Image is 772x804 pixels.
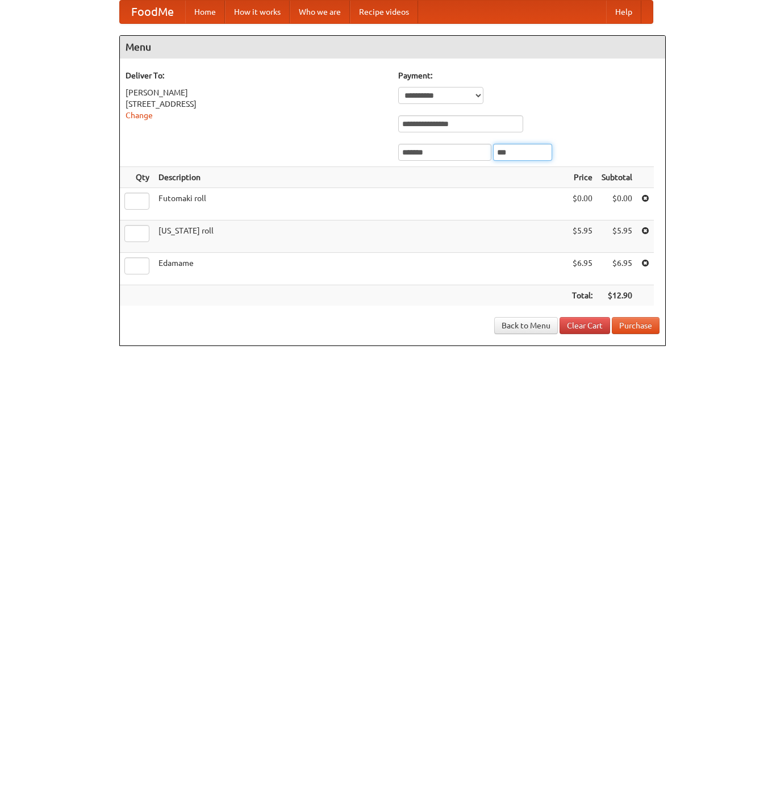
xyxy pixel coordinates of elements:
div: [PERSON_NAME] [126,87,387,98]
th: Total: [567,285,597,306]
td: [US_STATE] roll [154,220,567,253]
a: Home [185,1,225,23]
div: [STREET_ADDRESS] [126,98,387,110]
a: Back to Menu [494,317,558,334]
th: Price [567,167,597,188]
h5: Payment: [398,70,660,81]
td: $0.00 [567,188,597,220]
a: How it works [225,1,290,23]
a: Change [126,111,153,120]
a: Clear Cart [560,317,610,334]
td: Futomaki roll [154,188,567,220]
th: Qty [120,167,154,188]
th: Description [154,167,567,188]
td: $5.95 [567,220,597,253]
td: $5.95 [597,220,637,253]
td: $6.95 [597,253,637,285]
th: $12.90 [597,285,637,306]
h4: Menu [120,36,665,59]
th: Subtotal [597,167,637,188]
a: Help [606,1,641,23]
td: $6.95 [567,253,597,285]
button: Purchase [612,317,660,334]
a: Who we are [290,1,350,23]
td: Edamame [154,253,567,285]
a: FoodMe [120,1,185,23]
h5: Deliver To: [126,70,387,81]
a: Recipe videos [350,1,418,23]
td: $0.00 [597,188,637,220]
